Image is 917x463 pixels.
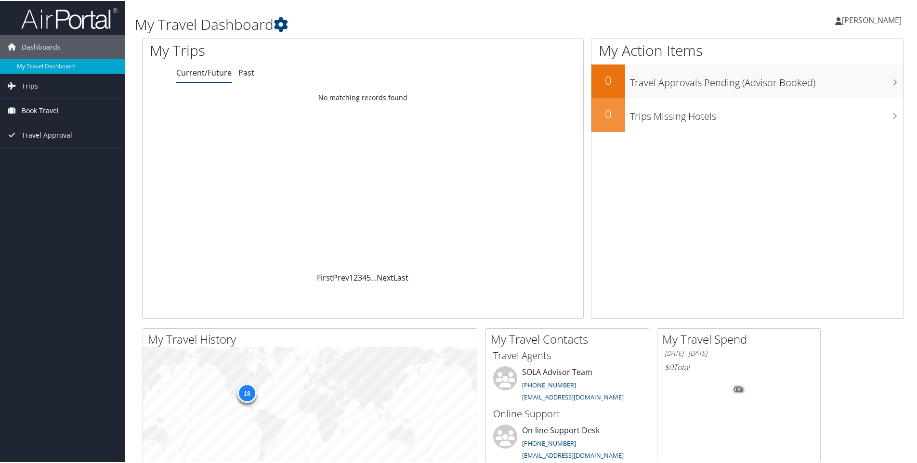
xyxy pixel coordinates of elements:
span: [PERSON_NAME] [842,14,902,25]
h3: Trips Missing Hotels [630,104,904,122]
a: 0Trips Missing Hotels [591,97,904,131]
h2: My Travel Spend [662,330,820,347]
a: [PERSON_NAME] [835,5,911,34]
td: No matching records found [143,88,583,105]
li: SOLA Advisor Team [488,365,646,405]
a: [EMAIL_ADDRESS][DOMAIN_NAME] [522,392,624,400]
img: airportal-logo.png [21,6,118,29]
div: 18 [237,383,257,402]
h2: 0 [591,105,625,121]
h1: My Action Items [591,39,904,60]
span: … [371,271,377,282]
span: Travel Approval [22,122,72,146]
a: 3 [358,271,362,282]
a: [PHONE_NUMBER] [522,438,576,447]
h3: Online Support [493,406,642,420]
span: Book Travel [22,98,59,122]
a: Past [238,66,254,77]
h3: Travel Agents [493,348,642,361]
h2: My Travel History [148,330,477,347]
h2: My Travel Contacts [491,330,649,347]
span: Trips [22,73,38,97]
h6: Total [665,361,813,372]
a: 4 [362,271,367,282]
h3: Travel Approvals Pending (Advisor Booked) [630,70,904,89]
h1: My Travel Dashboard [135,13,653,34]
span: $0 [665,361,673,372]
a: 0Travel Approvals Pending (Advisor Booked) [591,64,904,97]
a: Next [377,271,393,282]
a: 1 [349,271,354,282]
span: Dashboards [22,34,61,58]
h2: 0 [591,71,625,88]
a: Last [393,271,408,282]
a: 5 [367,271,371,282]
h6: [DATE] - [DATE] [665,348,813,357]
tspan: 0% [735,386,743,392]
li: On-line Support Desk [488,424,646,463]
h1: My Trips [150,39,393,60]
a: Prev [333,271,349,282]
a: [EMAIL_ADDRESS][DOMAIN_NAME] [522,450,624,459]
a: [PHONE_NUMBER] [522,380,576,388]
a: 2 [354,271,358,282]
a: Current/Future [176,66,232,77]
a: First [317,271,333,282]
